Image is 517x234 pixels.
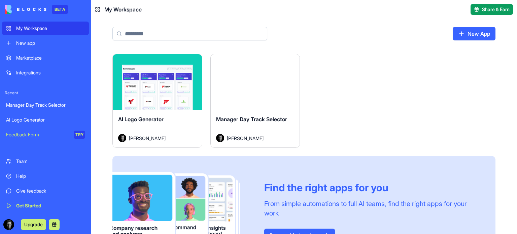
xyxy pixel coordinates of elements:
[5,5,46,14] img: logo
[471,4,513,15] button: Share & Earn
[16,55,85,61] div: Marketplace
[5,5,68,14] a: BETA
[2,22,89,35] a: My Workspace
[2,128,89,141] a: Feedback FormTRY
[2,66,89,79] a: Integrations
[227,135,264,142] span: [PERSON_NAME]
[264,181,479,194] div: Find the right apps for you
[6,131,69,138] div: Feedback Form
[2,199,89,212] a: Get Started
[264,199,479,218] div: From simple automations to full AI teams, find the right apps for your work
[482,6,510,13] span: Share & Earn
[16,69,85,76] div: Integrations
[453,27,495,40] a: New App
[3,219,14,230] img: 1757052898126_crqm62.png
[21,221,46,228] a: Upgrade
[118,134,126,142] img: Avatar
[16,25,85,32] div: My Workspace
[52,5,68,14] div: BETA
[6,102,85,108] div: Manager Day Track Selector
[16,40,85,46] div: New app
[16,158,85,165] div: Team
[16,188,85,194] div: Give feedback
[2,36,89,50] a: New app
[21,219,46,230] button: Upgrade
[216,116,287,123] span: Manager Day Track Selector
[16,173,85,179] div: Help
[2,155,89,168] a: Team
[74,131,85,139] div: TRY
[104,5,142,13] span: My Workspace
[2,184,89,198] a: Give feedback
[2,98,89,112] a: Manager Day Track Selector
[210,54,300,148] a: Manager Day Track SelectorAvatar[PERSON_NAME]
[2,51,89,65] a: Marketplace
[6,116,85,123] div: AI Logo Generator
[2,113,89,127] a: AI Logo Generator
[216,134,224,142] img: Avatar
[118,116,164,123] span: AI Logo Generator
[2,90,89,96] span: Recent
[129,135,166,142] span: [PERSON_NAME]
[2,169,89,183] a: Help
[112,54,202,148] a: AI Logo GeneratorAvatar[PERSON_NAME]
[16,202,85,209] div: Get Started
